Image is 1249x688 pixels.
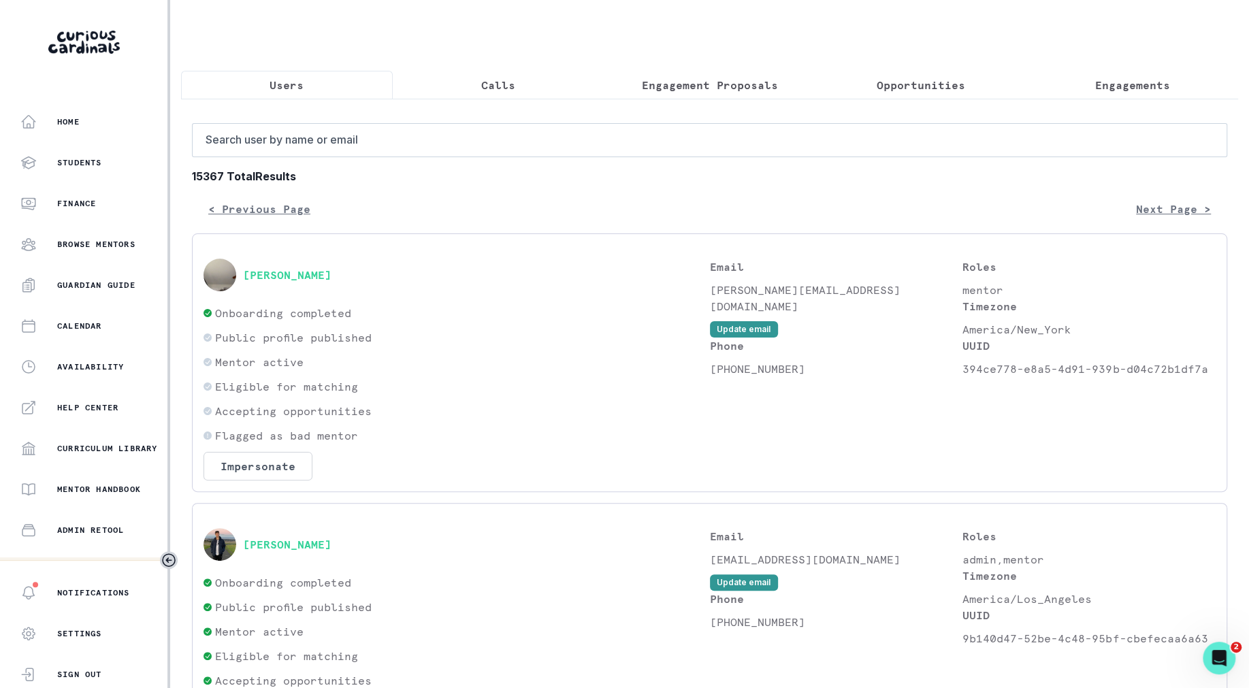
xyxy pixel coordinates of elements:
[710,591,963,607] p: Phone
[962,528,1216,544] p: Roles
[215,427,358,444] p: Flagged as bad mentor
[57,525,124,536] p: Admin Retool
[215,305,351,321] p: Onboarding completed
[1120,195,1227,223] button: Next Page >
[243,268,331,282] button: [PERSON_NAME]
[710,321,778,338] button: Update email
[215,329,372,346] p: Public profile published
[57,587,130,598] p: Notifications
[710,551,963,568] p: [EMAIL_ADDRESS][DOMAIN_NAME]
[215,378,358,395] p: Eligible for matching
[57,443,158,454] p: Curriculum Library
[962,591,1216,607] p: America/Los_Angeles
[710,338,963,354] p: Phone
[57,280,135,291] p: Guardian Guide
[57,198,96,209] p: Finance
[962,259,1216,275] p: Roles
[160,551,178,569] button: Toggle sidebar
[481,77,515,93] p: Calls
[962,298,1216,314] p: Timezone
[215,648,358,664] p: Eligible for matching
[962,630,1216,646] p: 9b140d47-52be-4c48-95bf-cbefecaa6a63
[57,157,102,168] p: Students
[204,452,312,480] button: Impersonate
[215,403,372,419] p: Accepting opportunities
[962,568,1216,584] p: Timezone
[1203,642,1235,674] iframe: Intercom live chat
[962,338,1216,354] p: UUID
[215,574,351,591] p: Onboarding completed
[962,321,1216,338] p: America/New_York
[270,77,304,93] p: Users
[962,282,1216,298] p: mentor
[1095,77,1170,93] p: Engagements
[57,484,141,495] p: Mentor Handbook
[710,259,963,275] p: Email
[710,361,963,377] p: [PHONE_NUMBER]
[57,669,102,680] p: Sign Out
[710,528,963,544] p: Email
[57,402,118,413] p: Help Center
[215,623,304,640] p: Mentor active
[192,168,1227,184] b: 15367 Total Results
[48,31,120,54] img: Curious Cardinals Logo
[192,195,327,223] button: < Previous Page
[57,321,102,331] p: Calendar
[57,361,124,372] p: Availability
[962,551,1216,568] p: admin,mentor
[57,116,80,127] p: Home
[962,607,1216,623] p: UUID
[710,574,778,591] button: Update email
[710,614,963,630] p: [PHONE_NUMBER]
[877,77,965,93] p: Opportunities
[57,628,102,639] p: Settings
[1231,642,1242,653] span: 2
[710,282,963,314] p: [PERSON_NAME][EMAIL_ADDRESS][DOMAIN_NAME]
[215,599,372,615] p: Public profile published
[243,538,331,551] button: [PERSON_NAME]
[215,354,304,370] p: Mentor active
[962,361,1216,377] p: 394ce778-e8a5-4d91-939b-d04c72b1df7a
[57,239,135,250] p: Browse Mentors
[641,77,777,93] p: Engagement Proposals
